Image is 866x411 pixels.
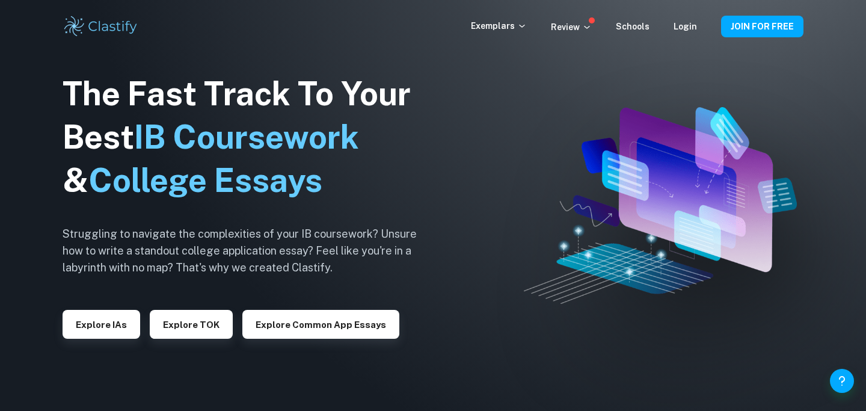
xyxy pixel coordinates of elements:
[242,318,399,330] a: Explore Common App essays
[63,72,435,202] h1: The Fast Track To Your Best &
[551,20,592,34] p: Review
[88,161,322,199] span: College Essays
[134,118,359,156] span: IB Coursework
[63,226,435,276] h6: Struggling to navigate the complexities of your IB coursework? Unsure how to write a standout col...
[721,16,803,37] button: JOIN FOR FREE
[674,22,697,31] a: Login
[524,107,797,304] img: Clastify hero
[471,19,527,32] p: Exemplars
[616,22,649,31] a: Schools
[63,318,140,330] a: Explore IAs
[242,310,399,339] button: Explore Common App essays
[63,310,140,339] button: Explore IAs
[150,318,233,330] a: Explore TOK
[830,369,854,393] button: Help and Feedback
[63,14,139,39] img: Clastify logo
[150,310,233,339] button: Explore TOK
